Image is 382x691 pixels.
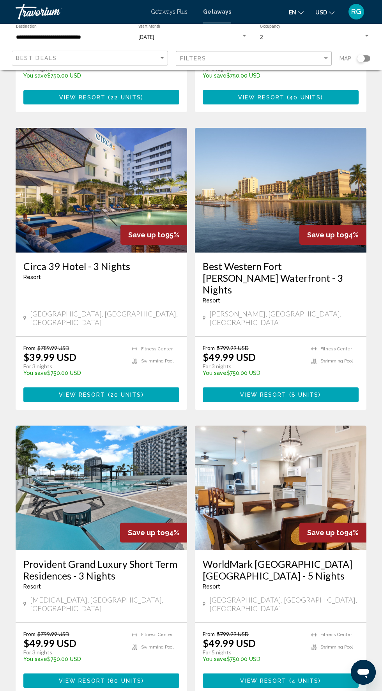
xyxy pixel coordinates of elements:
button: User Menu [346,4,366,20]
p: For 3 nights [23,649,124,656]
button: Change currency [315,7,334,18]
a: Circa 39 Hotel - 3 Nights [23,260,179,272]
span: View Resort [238,94,285,101]
span: $799.99 USD [217,345,249,351]
span: You save [203,656,226,662]
span: Fitness Center [141,346,173,352]
span: 20 units [110,392,141,398]
a: Getaways [203,9,231,15]
span: View Resort [59,94,106,101]
p: $750.00 USD [203,72,303,79]
p: $39.99 USD [23,351,76,363]
span: $799.99 USD [37,631,69,637]
span: $799.99 USD [217,631,249,637]
span: [GEOGRAPHIC_DATA], [GEOGRAPHIC_DATA], [GEOGRAPHIC_DATA] [30,309,179,327]
div: 94% [299,523,366,543]
span: ( ) [287,392,321,398]
p: For 5 nights [203,649,303,656]
button: View Resort(8 units) [203,387,359,402]
span: 8 units [292,392,319,398]
span: Save up to [128,231,165,239]
p: For 3 nights [23,363,124,370]
span: ( ) [106,94,143,101]
button: View Resort(22 units) [23,90,179,104]
span: ( ) [287,678,321,684]
span: Save up to [307,528,344,537]
p: For 3 nights [203,363,303,370]
span: 4 units [292,678,319,684]
span: ( ) [285,94,323,101]
p: $49.99 USD [203,637,256,649]
span: 2 [260,34,263,40]
span: ( ) [105,678,144,684]
img: RT79E01X.jpg [16,128,187,253]
span: You save [23,72,47,79]
span: View Resort [240,678,286,684]
a: WorldMark [GEOGRAPHIC_DATA] [GEOGRAPHIC_DATA] - 5 Nights [203,558,359,581]
span: From [23,345,35,351]
span: [PERSON_NAME], [GEOGRAPHIC_DATA], [GEOGRAPHIC_DATA] [209,309,359,327]
button: View Resort(60 units) [23,673,179,688]
mat-select: Sort by [16,55,166,62]
span: Save up to [128,528,165,537]
span: You save [23,370,47,376]
button: View Resort(4 units) [203,673,359,688]
a: Best Western Fort [PERSON_NAME] Waterfront - 3 Nights [203,260,359,295]
span: $789.99 USD [37,345,69,351]
span: Map [340,53,351,64]
span: Resort [203,297,220,304]
p: $49.99 USD [203,351,256,363]
iframe: Button to launch messaging window [351,660,376,685]
span: 22 units [110,94,141,101]
span: You save [203,370,226,376]
p: $750.00 USD [203,656,303,662]
span: [DATE] [138,34,154,40]
a: Getaways Plus [151,9,187,15]
button: View Resort(20 units) [23,387,179,402]
span: USD [315,9,327,16]
span: View Resort [240,392,286,398]
span: [MEDICAL_DATA], [GEOGRAPHIC_DATA], [GEOGRAPHIC_DATA] [30,596,179,613]
span: 60 units [110,678,141,684]
p: $750.00 USD [23,72,124,79]
img: 5945I01X.jpg [195,426,366,550]
img: RM00O01X.jpg [16,426,187,550]
img: RT82E01X.jpg [195,128,366,253]
span: Filters [180,55,207,62]
div: 95% [120,225,187,245]
span: Save up to [307,231,344,239]
button: Change language [289,7,304,18]
span: From [203,631,215,637]
span: Swimming Pool [141,645,173,650]
span: RG [351,8,361,16]
span: Fitness Center [141,632,173,637]
button: View Resort(40 units) [203,90,359,104]
span: Fitness Center [320,346,352,352]
a: Travorium [16,4,143,19]
span: From [23,631,35,637]
span: en [289,9,296,16]
button: Filter [176,51,332,67]
span: View Resort [59,678,105,684]
p: $750.00 USD [203,370,303,376]
span: Swimming Pool [320,359,353,364]
p: $49.99 USD [23,637,76,649]
span: From [203,345,215,351]
span: Resort [203,583,220,590]
div: 94% [299,225,366,245]
span: Fitness Center [320,632,352,637]
span: Swimming Pool [141,359,173,364]
div: 94% [120,523,187,543]
span: View Resort [59,392,105,398]
span: Resort [23,274,41,280]
span: ( ) [105,392,143,398]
